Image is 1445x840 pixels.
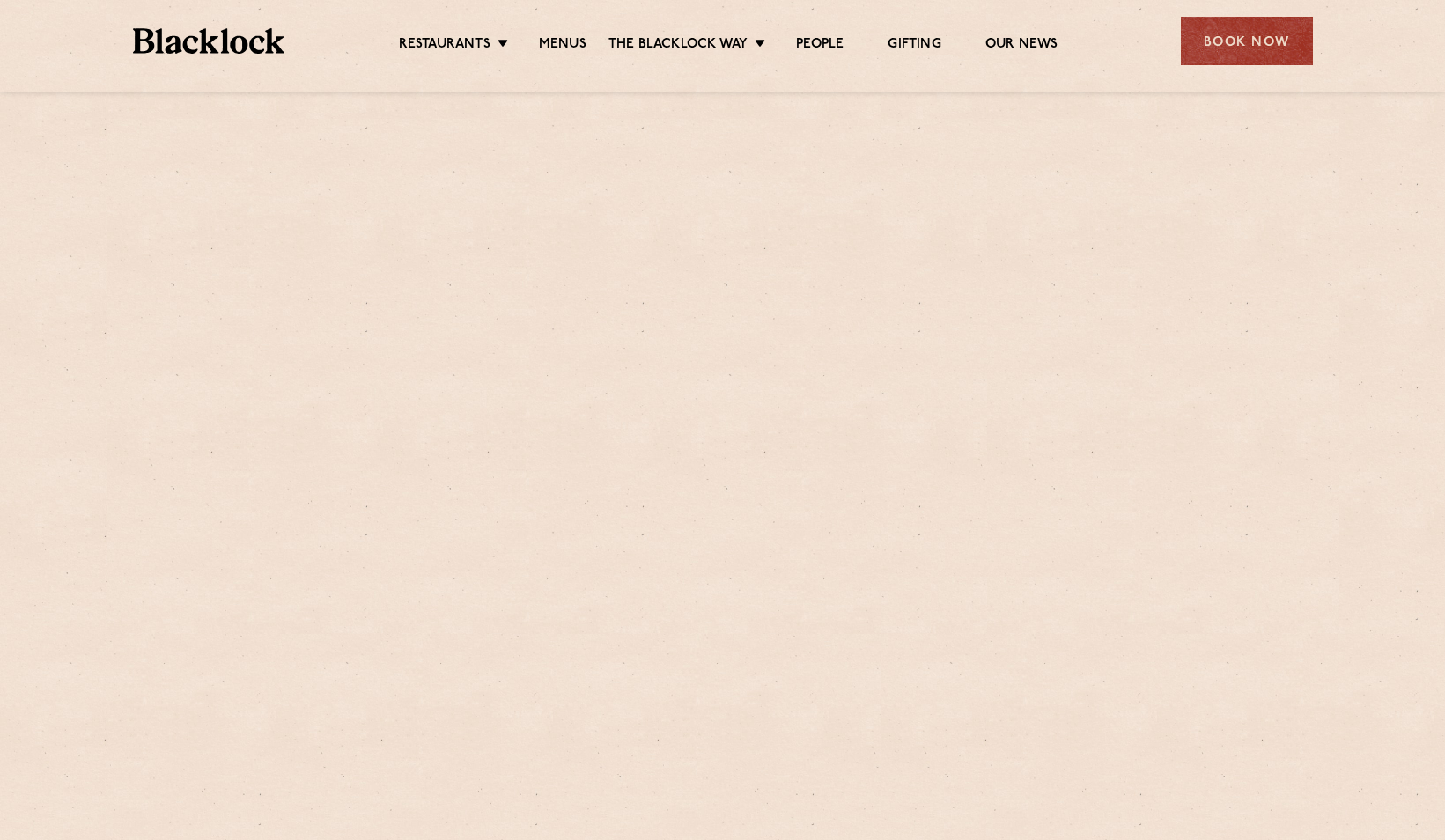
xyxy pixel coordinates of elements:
div: Book Now [1181,17,1313,65]
a: Menus [539,36,586,55]
a: The Blacklock Way [608,36,748,55]
a: Gifting [888,36,940,55]
a: Restaurants [399,36,490,55]
a: Our News [985,36,1058,55]
img: BL_Textured_Logo-footer-cropped.svg [133,28,285,54]
a: People [796,36,844,55]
